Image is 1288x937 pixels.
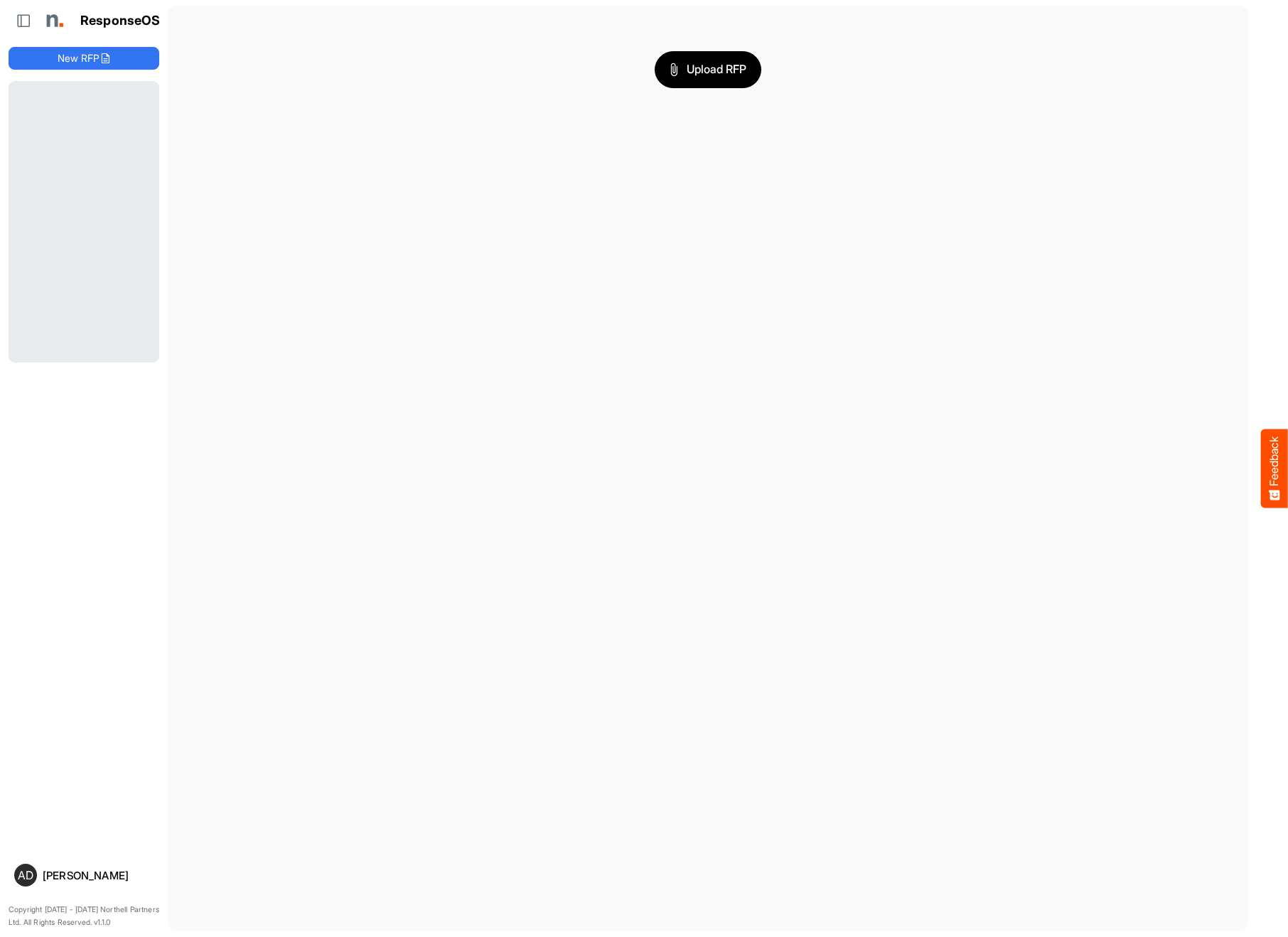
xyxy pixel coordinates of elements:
[80,14,161,28] h1: ResponseOS
[1261,429,1288,508] button: Feedback
[670,60,746,79] span: Upload RFP
[18,869,33,881] span: AD
[655,51,761,88] button: Upload RFP
[9,81,159,362] div: Loading...
[9,47,159,70] button: New RFP
[43,870,154,881] div: [PERSON_NAME]
[39,6,68,35] img: Northell
[9,904,159,928] p: Copyright [DATE] - [DATE] Northell Partners Ltd. All Rights Reserved. v1.1.0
